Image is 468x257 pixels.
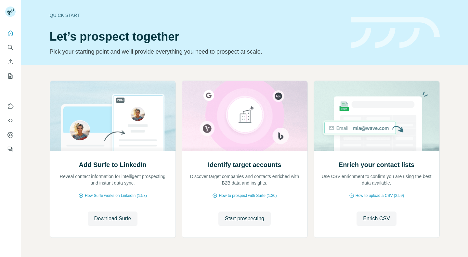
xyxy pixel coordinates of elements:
button: Search [5,42,16,53]
button: Dashboard [5,129,16,141]
h2: Add Surfe to LinkedIn [79,160,147,169]
button: Start prospecting [218,212,271,226]
span: How Surfe works on LinkedIn (1:58) [85,193,147,199]
h1: Let’s prospect together [50,30,343,43]
span: Start prospecting [225,215,264,223]
p: Reveal contact information for intelligent prospecting and instant data sync. [57,173,169,186]
div: Quick start [50,12,343,19]
img: Enrich your contact lists [314,81,440,151]
button: My lists [5,70,16,82]
button: Enrich CSV [357,212,396,226]
p: Use CSV enrichment to confirm you are using the best data available. [320,173,433,186]
h2: Identify target accounts [208,160,281,169]
span: Enrich CSV [363,215,390,223]
h2: Enrich your contact lists [339,160,414,169]
button: Enrich CSV [5,56,16,68]
span: How to upload a CSV (2:59) [356,193,404,199]
img: Add Surfe to LinkedIn [50,81,176,151]
span: How to prospect with Surfe (1:30) [219,193,277,199]
img: Identify target accounts [182,81,308,151]
span: Download Surfe [94,215,131,223]
button: Download Surfe [88,212,138,226]
p: Pick your starting point and we’ll provide everything you need to prospect at scale. [50,47,343,56]
p: Discover target companies and contacts enriched with B2B data and insights. [188,173,301,186]
button: Quick start [5,27,16,39]
button: Use Surfe on LinkedIn [5,100,16,112]
button: Use Surfe API [5,115,16,126]
button: Feedback [5,143,16,155]
img: banner [351,17,440,48]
